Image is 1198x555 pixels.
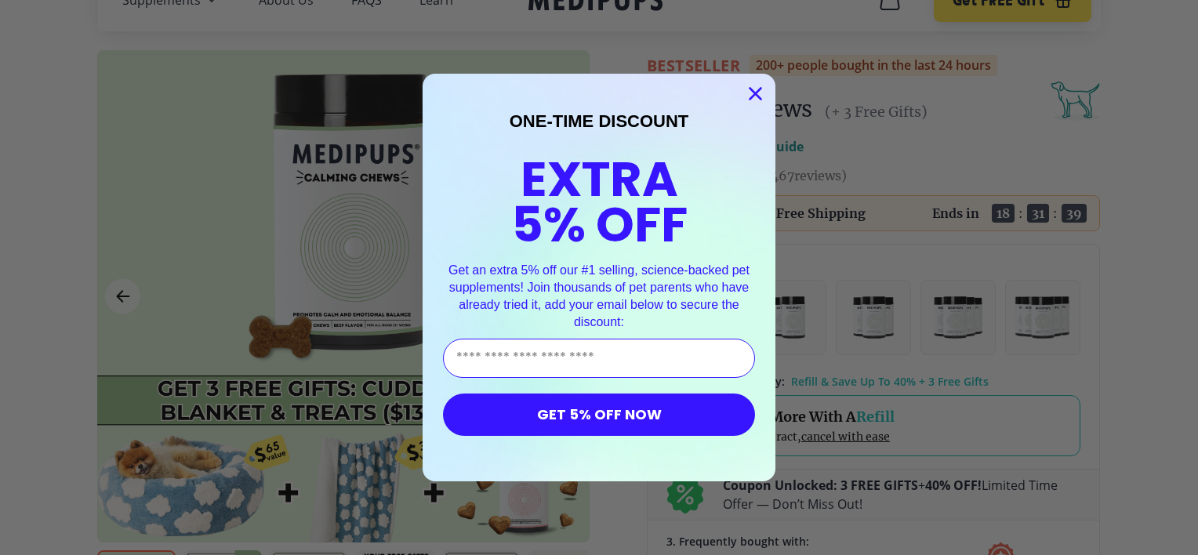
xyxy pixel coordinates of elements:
[448,263,750,328] span: Get an extra 5% off our #1 selling, science-backed pet supplements! Join thousands of pet parents...
[511,190,688,259] span: 5% OFF
[443,394,755,436] button: GET 5% OFF NOW
[742,80,769,107] button: Close dialog
[521,145,678,213] span: EXTRA
[510,111,689,131] span: ONE-TIME DISCOUNT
